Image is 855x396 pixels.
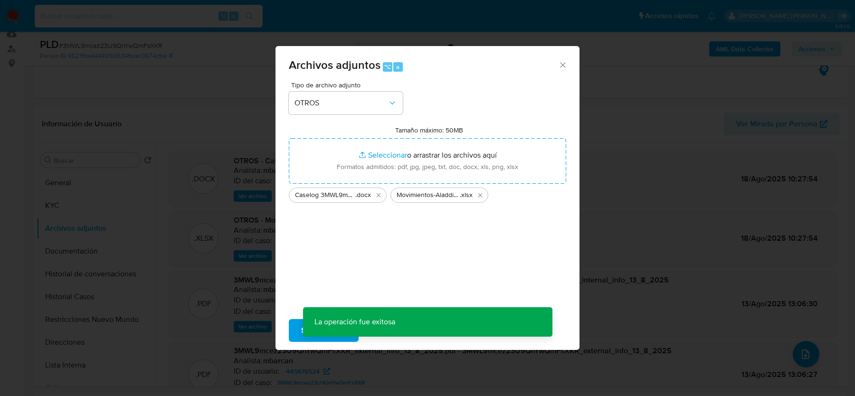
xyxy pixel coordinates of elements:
span: Archivos adjuntos [289,57,380,73]
span: a [396,62,399,71]
button: Eliminar Caselog 3MWL9mcez23U9QnYwQmFsXKR_2025_07_18_01_38_19.docx [373,189,384,201]
button: Eliminar Movimientos-Aladdin-v10_1 3MWL9mcez23U9QnYwQmFsXKR.xlsx [475,189,486,201]
span: Tipo de archivo adjunto [291,82,405,88]
button: Cerrar [558,60,567,69]
button: Subir archivo [289,319,359,342]
span: Movimientos-Aladdin-v10_1 3MWL9mcez23U9QnYwQmFsXKR [397,190,460,200]
label: Tamaño máximo: 50MB [395,126,463,134]
button: OTROS [289,92,403,114]
span: .docx [355,190,371,200]
span: Subir archivo [301,320,346,341]
span: Caselog 3MWL9mcez23U9QnYwQmFsXKR_2025_07_18_01_38_19 [295,190,355,200]
ul: Archivos seleccionados [289,184,566,203]
span: .xlsx [460,190,473,200]
span: OTROS [294,98,388,108]
span: ⌥ [384,62,391,71]
span: Cancelar [375,320,406,341]
p: La operación fue exitosa [303,307,407,337]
